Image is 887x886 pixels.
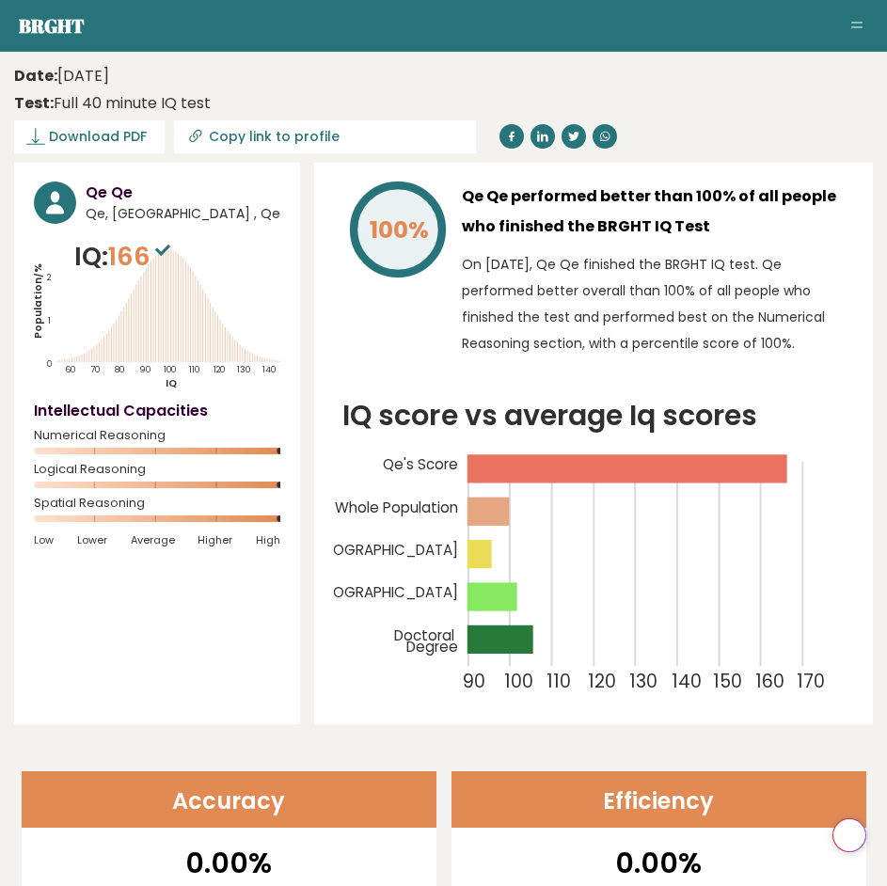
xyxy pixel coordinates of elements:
[310,540,459,560] tspan: [GEOGRAPHIC_DATA]
[22,771,436,828] header: Accuracy
[797,669,825,694] tspan: 170
[407,637,459,657] tspan: Degree
[65,364,75,375] tspan: 60
[74,238,175,276] p: IQ:
[370,214,429,246] tspan: 100%
[77,533,107,546] span: Lower
[31,263,45,339] tspan: Population/%
[463,669,485,694] tspan: 90
[14,65,109,87] time: [DATE]
[464,842,854,884] p: 0.00%
[47,358,52,370] tspan: 0
[504,669,533,694] tspan: 100
[34,842,424,884] p: 0.00%
[256,533,280,546] span: High
[189,364,199,375] tspan: 110
[34,499,280,507] span: Spatial Reasoning
[462,251,853,356] p: On [DATE], Qe Qe finished the BRGHT IQ test. Qe performed better overall than 100% of all people ...
[546,669,571,694] tspan: 110
[164,364,176,375] tspan: 100
[198,533,232,546] span: Higher
[336,498,459,517] tspan: Whole Population
[90,364,100,375] tspan: 70
[630,669,658,694] tspan: 130
[166,376,177,390] tspan: IQ
[269,582,459,602] tspan: Age [DEMOGRAPHIC_DATA]
[238,364,251,375] tspan: 130
[214,364,225,375] tspan: 120
[14,65,57,87] b: Date:
[49,127,147,147] span: Download PDF
[14,92,211,115] div: Full 40 minute IQ test
[34,466,280,473] span: Logical Reasoning
[34,533,54,546] span: Low
[462,182,853,242] h3: Qe Qe performed better than 100% of all people who finished the BRGHT IQ Test
[19,13,85,39] a: Brght
[713,669,742,694] tspan: 150
[86,204,280,224] span: Qe, [GEOGRAPHIC_DATA] , Qe
[47,272,52,283] tspan: 2
[451,771,866,828] header: Efficiency
[588,669,616,694] tspan: 120
[14,120,165,153] a: Download PDF
[34,400,280,422] h4: Intellectual Capacities
[384,454,459,474] tspan: Qe's Score
[139,364,150,375] tspan: 90
[672,669,702,694] tspan: 140
[343,395,757,435] tspan: IQ score vs average Iq scores
[14,92,54,114] b: Test:
[262,364,276,375] tspan: 140
[34,432,280,439] span: Numerical Reasoning
[115,364,124,375] tspan: 80
[846,15,868,38] button: Toggle navigation
[131,533,175,546] span: Average
[48,315,51,326] tspan: 1
[86,182,280,204] h3: Qe Qe
[755,669,784,694] tspan: 160
[394,625,454,645] tspan: Doctoral
[108,239,175,274] span: 166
